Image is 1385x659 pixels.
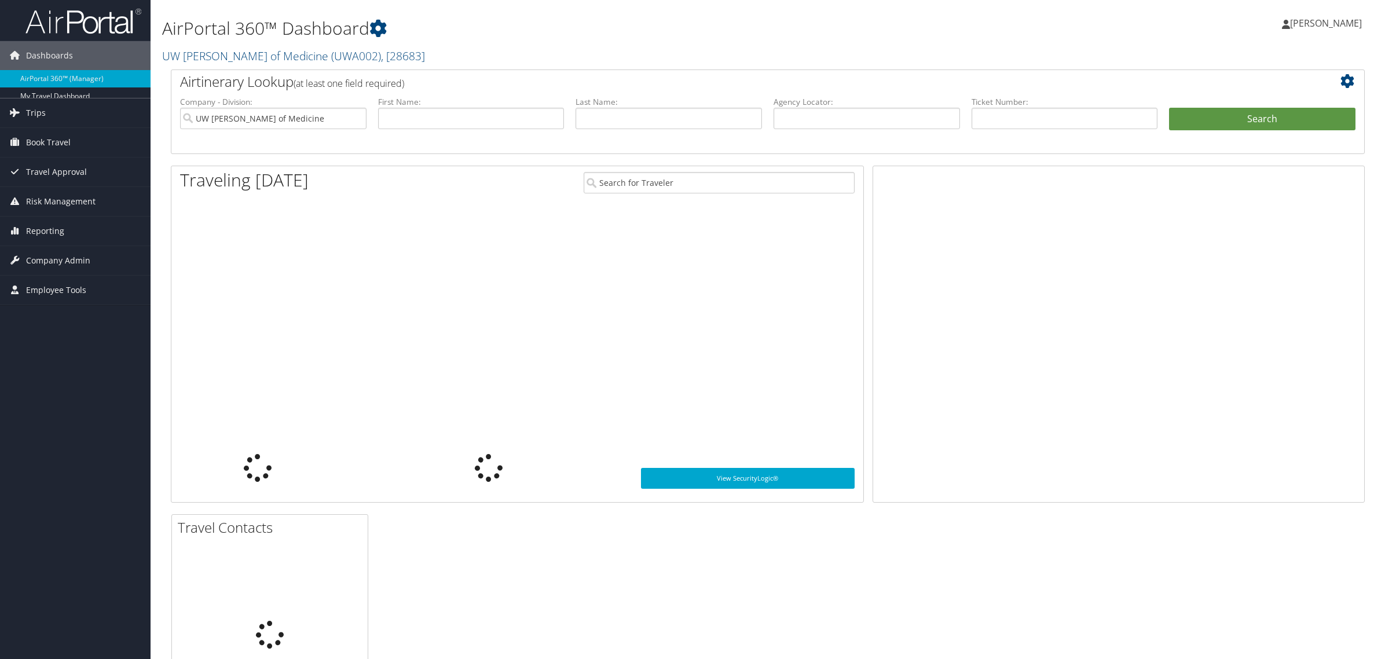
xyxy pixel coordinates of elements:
button: Search [1169,108,1355,131]
span: Company Admin [26,246,90,275]
span: Trips [26,98,46,127]
h1: Traveling [DATE] [180,168,309,192]
span: Dashboards [26,41,73,70]
a: UW [PERSON_NAME] of Medicine [162,48,425,64]
h2: Airtinerary Lookup [180,72,1256,91]
span: (at least one field required) [294,77,404,90]
label: Last Name: [576,96,762,108]
img: airportal-logo.png [25,8,141,35]
a: [PERSON_NAME] [1282,6,1373,41]
span: , [ 28683 ] [381,48,425,64]
span: Book Travel [26,128,71,157]
a: View SecurityLogic® [641,468,854,489]
label: Company - Division: [180,96,367,108]
label: Ticket Number: [972,96,1158,108]
span: Risk Management [26,187,96,216]
span: Travel Approval [26,158,87,186]
span: Employee Tools [26,276,86,305]
h2: Travel Contacts [178,518,368,537]
span: Reporting [26,217,64,246]
input: Search for Traveler [584,172,855,193]
h1: AirPortal 360™ Dashboard [162,16,970,41]
label: First Name: [378,96,565,108]
span: ( UWA002 ) [331,48,381,64]
label: Agency Locator: [774,96,960,108]
span: [PERSON_NAME] [1290,17,1362,30]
